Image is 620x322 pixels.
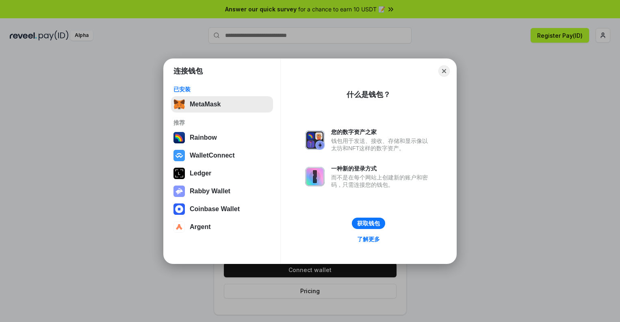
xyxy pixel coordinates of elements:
img: svg+xml,%3Csvg%20xmlns%3D%22http%3A%2F%2Fwww.w3.org%2F2000%2Fsvg%22%20fill%3D%22none%22%20viewBox... [305,130,325,150]
div: Ledger [190,170,211,177]
button: Ledger [171,165,273,182]
div: WalletConnect [190,152,235,159]
a: 了解更多 [352,234,385,244]
img: svg+xml,%3Csvg%20fill%3D%22none%22%20height%3D%2233%22%20viewBox%3D%220%200%2035%2033%22%20width%... [173,99,185,110]
div: Rainbow [190,134,217,141]
button: Rabby Wallet [171,183,273,199]
button: Coinbase Wallet [171,201,273,217]
img: svg+xml,%3Csvg%20xmlns%3D%22http%3A%2F%2Fwww.w3.org%2F2000%2Fsvg%22%20fill%3D%22none%22%20viewBox... [305,167,325,186]
button: WalletConnect [171,147,273,164]
img: svg+xml,%3Csvg%20xmlns%3D%22http%3A%2F%2Fwww.w3.org%2F2000%2Fsvg%22%20fill%3D%22none%22%20viewBox... [173,186,185,197]
div: MetaMask [190,101,221,108]
img: svg+xml,%3Csvg%20width%3D%2228%22%20height%3D%2228%22%20viewBox%3D%220%200%2028%2028%22%20fill%3D... [173,221,185,233]
button: MetaMask [171,96,273,112]
div: 一种新的登录方式 [331,165,432,172]
div: 什么是钱包？ [347,90,390,99]
div: 获取钱包 [357,220,380,227]
img: svg+xml,%3Csvg%20width%3D%2228%22%20height%3D%2228%22%20viewBox%3D%220%200%2028%2028%22%20fill%3D... [173,150,185,161]
div: 而不是在每个网站上创建新的账户和密码，只需连接您的钱包。 [331,174,432,188]
button: Argent [171,219,273,235]
img: svg+xml,%3Csvg%20xmlns%3D%22http%3A%2F%2Fwww.w3.org%2F2000%2Fsvg%22%20width%3D%2228%22%20height%3... [173,168,185,179]
img: svg+xml,%3Csvg%20width%3D%2228%22%20height%3D%2228%22%20viewBox%3D%220%200%2028%2028%22%20fill%3D... [173,203,185,215]
div: Argent [190,223,211,231]
div: 您的数字资产之家 [331,128,432,136]
div: Coinbase Wallet [190,205,240,213]
button: 获取钱包 [352,218,385,229]
img: svg+xml,%3Csvg%20width%3D%22120%22%20height%3D%22120%22%20viewBox%3D%220%200%20120%20120%22%20fil... [173,132,185,143]
div: 了解更多 [357,236,380,243]
button: Rainbow [171,130,273,146]
div: Rabby Wallet [190,188,230,195]
h1: 连接钱包 [173,66,203,76]
div: 已安装 [173,86,271,93]
div: 推荐 [173,119,271,126]
div: 钱包用于发送、接收、存储和显示像以太坊和NFT这样的数字资产。 [331,137,432,152]
button: Close [438,65,450,77]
